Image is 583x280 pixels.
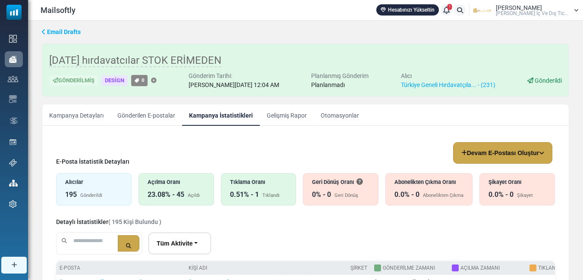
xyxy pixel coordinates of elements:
a: Gelişmiş Rapor [260,104,314,126]
i: Bir e-posta alıcısına ulaşamadığında geri döner. Bu, dolu bir gelen kutusu nedeniyle geçici olara... [356,179,362,185]
img: email-templates-icon.svg [9,95,17,103]
a: Etiket Ekle [151,78,157,84]
a: Açılma Zamanı [460,265,500,271]
span: Mailsoftly [41,4,76,16]
div: Gönderim Tarihi: [189,72,279,81]
a: Gönderilme Zamanı [383,265,435,271]
span: ( 195 Kişi Bulundu ) [108,218,161,225]
span: Planlanmadı [311,81,345,88]
div: Alıcı [401,72,495,81]
div: Alıcılar [65,178,123,186]
img: support-icon.svg [9,159,17,167]
div: E-Posta İstatistik Detayları [56,157,129,166]
span: 0 [142,77,145,83]
a: 1 [441,4,452,16]
img: settings-icon.svg [9,200,17,208]
div: 0% - 0 [312,190,331,200]
div: 0.0% - 0 [394,190,419,200]
img: User Logo [472,4,494,17]
div: Planlanmış Gönderim [311,72,369,81]
img: campaigns-icon-active.png [9,56,17,63]
a: User Logo [PERSON_NAME] [PERSON_NAME] İç Ve Dış Tic... [472,4,579,17]
button: Devam E-Postası Oluştur [453,142,552,164]
a: 0 [131,75,148,86]
div: Abonelikten Çıkma [423,192,463,199]
img: landing_pages.svg [9,138,17,146]
img: dashboard-icon.svg [9,35,17,43]
div: Tıklandı [262,192,280,199]
a: Gönderilen E-postalar [110,104,182,126]
div: Açılma Oranı [148,178,205,186]
span: [DATE] hırdavatcılar STOK ERİMEDEN [49,54,221,67]
span: [PERSON_NAME] [496,5,542,11]
span: translation missing: tr.ms_sidebar.email_drafts [47,28,81,35]
a: Türkiye Geneli Hırdavatçıla... - (231) [401,81,495,88]
div: Gönderildi [80,192,102,199]
span: [PERSON_NAME] İç Ve Dış Tic... [496,11,568,16]
a: Kişi Adı [189,265,207,271]
span: Gönderildi [535,77,562,84]
div: 23.08% - 45 [148,190,184,200]
div: Abonelikten Çıkma Oranı [394,178,463,186]
a: Şirket [350,265,367,271]
span: 1 [447,4,452,10]
img: contacts-icon.svg [8,76,18,82]
a: Tüm Aktivite [148,233,211,254]
div: 195 [65,190,77,200]
div: [PERSON_NAME][DATE] 12:04 AM [189,81,279,90]
img: workflow.svg [9,116,19,126]
div: Tıklama Oranı [230,178,287,186]
div: Şikayet [517,192,533,199]
a: Kampanya İstatistikleri [182,104,260,126]
div: Geri Dönüş [334,192,358,199]
a: Email Drafts [42,28,81,37]
a: E-posta [60,265,80,271]
a: Hesabınızı Yükseltin [376,4,439,16]
div: 0.51% - 1 [230,190,259,200]
div: Design [101,75,128,86]
div: Geri Dönüş Oranı [312,178,369,186]
img: mailsoftly_icon_blue_white.svg [6,5,22,20]
div: Detaylı İstatistikler [56,218,161,227]
a: Kampanya Detayları [42,104,110,126]
div: Şikayet Oranı [488,178,546,186]
div: Gönderilmiş [49,75,98,86]
div: 0.0% - 0 [488,190,514,200]
div: Açıldı [188,192,200,199]
a: Otomasyonlar [314,104,366,126]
